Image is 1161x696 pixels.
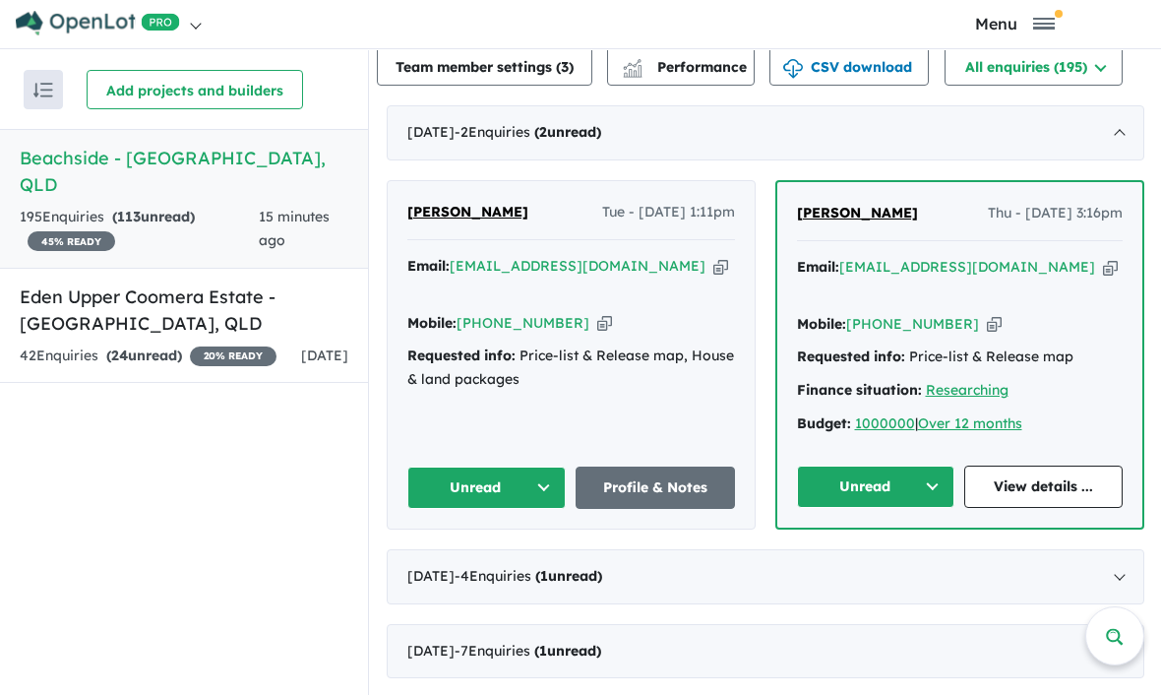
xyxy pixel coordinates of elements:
a: Over 12 months [918,415,1022,433]
img: Openlot PRO Logo White [16,12,180,36]
span: Thu - [DATE] 3:16pm [988,203,1123,226]
strong: Requested info: [407,348,516,365]
div: [DATE] [387,625,1144,680]
strong: Requested info: [797,348,905,366]
strong: ( unread) [535,568,602,586]
img: line-chart.svg [623,60,641,71]
a: Profile & Notes [576,468,735,510]
span: 3 [561,59,569,77]
strong: Finance situation: [797,382,922,400]
span: Performance [626,59,747,77]
a: [PERSON_NAME] [797,203,918,226]
div: Price-list & Release map [797,347,1123,370]
span: - 2 Enquir ies [455,124,601,142]
span: 113 [117,209,141,226]
button: Unread [407,468,567,510]
button: Copy [713,257,728,278]
div: [DATE] [387,106,1144,161]
span: 1 [540,568,548,586]
button: Performance [607,47,755,87]
button: Unread [797,467,955,509]
strong: Mobile: [797,316,846,334]
strong: Budget: [797,415,851,433]
span: [PERSON_NAME] [407,204,528,221]
button: Copy [987,315,1002,336]
a: Researching [926,382,1008,400]
button: Team member settings (3) [377,47,592,87]
h5: Beachside - [GEOGRAPHIC_DATA] , QLD [20,146,348,199]
a: [PHONE_NUMBER] [457,315,589,333]
a: [PHONE_NUMBER] [846,316,979,334]
span: 2 [539,124,547,142]
a: [PERSON_NAME] [407,202,528,225]
span: - 4 Enquir ies [455,568,602,586]
div: Price-list & Release map, House & land packages [407,346,735,393]
span: - 7 Enquir ies [455,643,601,661]
a: View details ... [964,467,1123,509]
button: Copy [597,314,612,335]
button: CSV download [769,47,929,87]
a: [EMAIL_ADDRESS][DOMAIN_NAME] [450,258,705,276]
a: [EMAIL_ADDRESS][DOMAIN_NAME] [839,259,1095,277]
strong: ( unread) [106,348,182,365]
div: 195 Enquir ies [20,207,259,254]
strong: Email: [797,259,839,277]
img: download icon [783,60,803,80]
a: 1000000 [855,415,915,433]
span: 45 % READY [28,232,115,252]
h5: Eden Upper Coomera Estate - [GEOGRAPHIC_DATA] , QLD [20,285,348,338]
span: 1 [539,643,547,661]
strong: Mobile: [407,315,457,333]
div: | [797,413,1123,437]
strong: ( unread) [534,643,601,661]
span: Tue - [DATE] 1:11pm [602,202,735,225]
strong: ( unread) [534,124,601,142]
span: 20 % READY [190,348,276,367]
button: Toggle navigation [874,15,1157,33]
span: 24 [111,348,128,365]
button: Add projects and builders [87,71,303,110]
span: [DATE] [301,348,348,365]
span: 15 minutes ago [259,209,330,250]
strong: Email: [407,258,450,276]
img: sort.svg [33,84,53,98]
strong: ( unread) [112,209,195,226]
span: [PERSON_NAME] [797,205,918,222]
button: Copy [1103,258,1118,279]
button: All enquiries (195) [945,47,1123,87]
div: 42 Enquir ies [20,346,276,369]
div: [DATE] [387,550,1144,605]
img: bar-chart.svg [623,66,642,79]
